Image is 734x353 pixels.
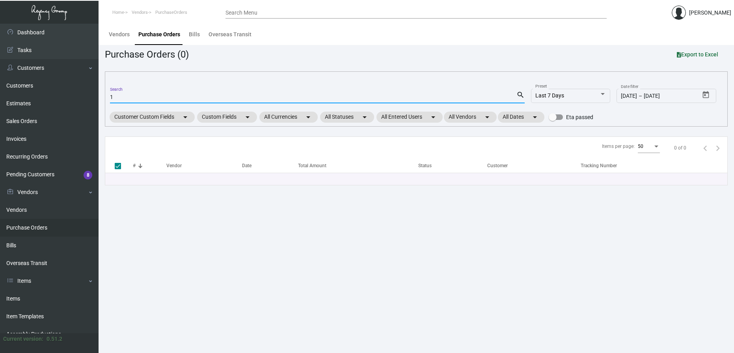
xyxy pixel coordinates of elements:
span: 50 [638,144,643,149]
button: Next page [712,142,724,154]
div: Date [242,162,251,169]
input: Start date [621,93,637,99]
div: Status [418,162,488,169]
span: PurchaseOrders [155,10,187,15]
mat-chip: All Currencies [259,112,318,123]
input: End date [644,93,682,99]
div: Customer [487,162,508,169]
button: Previous page [699,142,712,154]
mat-chip: All Statuses [320,112,374,123]
mat-icon: arrow_drop_down [243,112,252,122]
mat-chip: All Vendors [444,112,497,123]
span: Export to Excel [677,51,718,58]
div: Tracking Number [581,162,727,169]
span: – [639,93,642,99]
div: Current version: [3,335,43,343]
div: Total Amount [298,162,418,169]
div: Overseas Transit [209,30,251,39]
mat-icon: arrow_drop_down [360,112,369,122]
mat-icon: arrow_drop_down [181,112,190,122]
div: Tracking Number [581,162,617,169]
div: Customer [487,162,581,169]
div: Vendor [166,162,182,169]
span: Vendors [132,10,148,15]
div: Date [242,162,298,169]
div: Vendors [109,30,130,39]
div: 0.51.2 [47,335,62,343]
div: Total Amount [298,162,326,169]
mat-icon: arrow_drop_down [483,112,492,122]
mat-chip: All Entered Users [376,112,443,123]
mat-icon: arrow_drop_down [530,112,540,122]
mat-icon: search [516,90,525,100]
span: Last 7 Days [535,92,564,99]
span: Home [112,10,124,15]
button: Export to Excel [671,47,725,62]
div: Bills [189,30,200,39]
div: Purchase Orders [138,30,180,39]
span: Eta passed [566,112,593,122]
mat-chip: Custom Fields [197,112,257,123]
div: Items per page: [602,143,635,150]
div: Vendor [166,162,242,169]
div: Status [418,162,432,169]
mat-select: Items per page: [638,144,660,149]
div: # [133,162,166,169]
div: [PERSON_NAME] [689,9,731,17]
mat-chip: Customer Custom Fields [110,112,195,123]
mat-chip: All Dates [498,112,544,123]
mat-icon: arrow_drop_down [428,112,438,122]
div: 0 of 0 [674,144,686,151]
img: admin@bootstrapmaster.com [672,6,686,20]
div: Purchase Orders (0) [105,47,189,62]
button: Open calendar [700,89,712,101]
div: # [133,162,136,169]
mat-icon: arrow_drop_down [304,112,313,122]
